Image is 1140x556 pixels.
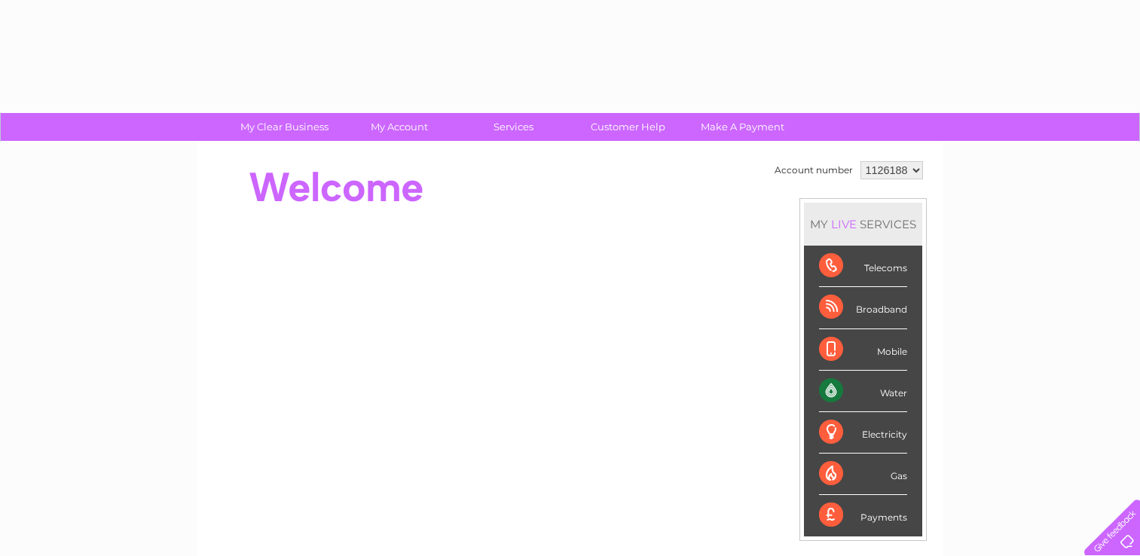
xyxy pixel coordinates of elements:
[771,157,857,183] td: Account number
[680,113,805,141] a: Make A Payment
[819,246,907,287] div: Telecoms
[566,113,690,141] a: Customer Help
[819,412,907,454] div: Electricity
[828,217,860,231] div: LIVE
[222,113,347,141] a: My Clear Business
[819,454,907,495] div: Gas
[819,495,907,536] div: Payments
[804,203,922,246] div: MY SERVICES
[819,287,907,328] div: Broadband
[819,371,907,412] div: Water
[819,329,907,371] div: Mobile
[451,113,576,141] a: Services
[337,113,461,141] a: My Account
